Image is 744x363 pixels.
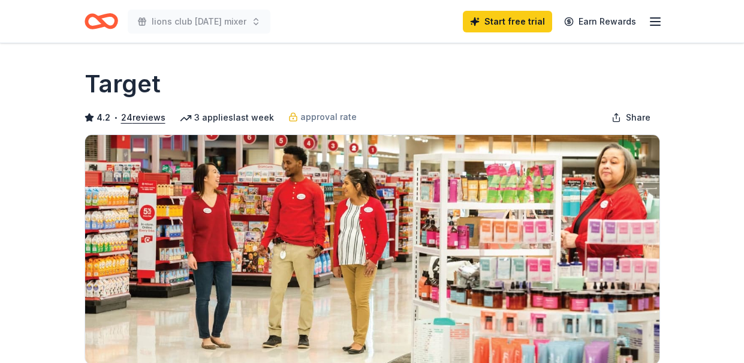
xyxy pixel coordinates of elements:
a: Start free trial [463,11,552,32]
span: Share [626,110,650,125]
a: Earn Rewards [557,11,643,32]
span: approval rate [300,110,357,124]
a: Home [85,7,118,35]
button: lions club [DATE] mixer [128,10,270,34]
div: 3 applies last week [180,110,274,125]
span: 4.2 [97,110,110,125]
h1: Target [85,67,161,101]
button: Share [602,106,660,130]
a: approval rate [288,110,357,124]
button: 24reviews [121,110,165,125]
span: • [113,113,118,122]
span: lions club [DATE] mixer [152,14,246,29]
